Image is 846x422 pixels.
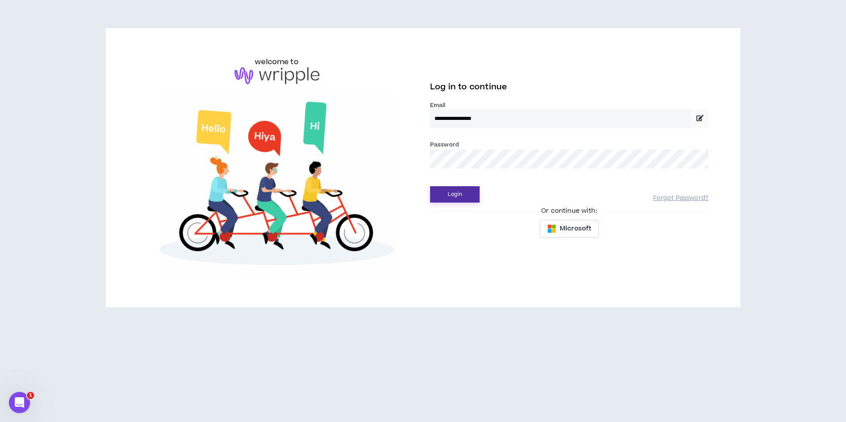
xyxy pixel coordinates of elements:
span: Microsoft [560,224,591,234]
span: Log in to continue [430,81,507,92]
img: Welcome to Wripple [138,93,416,280]
span: Or continue with: [535,206,603,216]
img: logo-brand.png [235,67,319,84]
a: Forgot Password? [653,194,708,203]
button: Login [430,186,480,203]
button: Microsoft [540,220,599,238]
label: Email [430,101,708,109]
label: Password [430,141,459,149]
span: 1 [27,392,34,399]
iframe: Intercom live chat [9,392,30,413]
h6: welcome to [255,57,299,67]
